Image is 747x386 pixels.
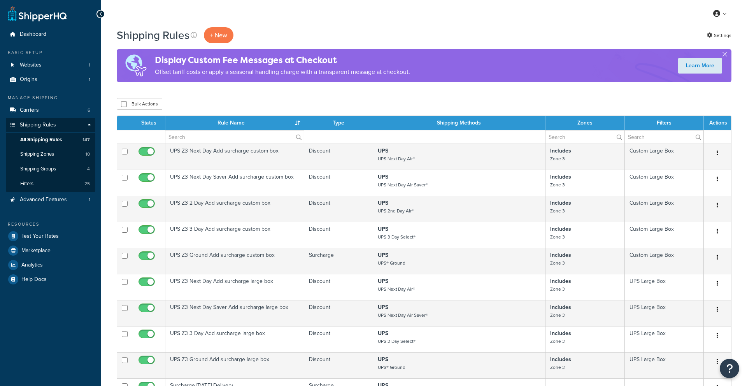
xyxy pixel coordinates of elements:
a: Analytics [6,258,95,272]
div: Basic Setup [6,49,95,56]
td: UPS Large Box [625,274,704,300]
a: Settings [707,30,731,41]
td: UPS Z3 3 Day Add surcharge custom box [165,222,304,248]
td: UPS Large Box [625,352,704,378]
strong: Includes [550,355,571,363]
th: Status [132,116,165,130]
small: UPS 3 Day Select® [378,233,416,240]
strong: UPS [378,199,388,207]
li: Websites [6,58,95,72]
p: + New [204,27,233,43]
li: Shipping Groups [6,162,95,176]
span: Analytics [21,262,43,268]
img: duties-banner-06bc72dcb5fe05cb3f9472aba00be2ae8eb53ab6f0d8bb03d382ba314ac3c341.png [117,49,155,82]
span: Filters [20,181,33,187]
span: Shipping Groups [20,166,56,172]
strong: Includes [550,147,571,155]
a: Learn More [678,58,722,74]
a: Origins 1 [6,72,95,87]
a: ShipperHQ Home [8,6,67,21]
strong: UPS [378,251,388,259]
span: 147 [82,137,90,143]
td: Discount [304,144,373,170]
li: Shipping Zones [6,147,95,161]
h1: Shipping Rules [117,28,189,43]
span: Websites [20,62,42,68]
small: Zone 3 [550,233,565,240]
button: Open Resource Center [720,359,739,378]
td: Discount [304,300,373,326]
a: Filters 25 [6,177,95,191]
a: Test Your Rates [6,229,95,243]
button: Bulk Actions [117,98,162,110]
span: Advanced Features [20,197,67,203]
small: UPS Next Day Air Saver® [378,312,428,319]
input: Search [545,130,624,144]
td: Custom Large Box [625,170,704,196]
a: Shipping Rules [6,118,95,132]
td: Discount [304,274,373,300]
th: Actions [704,116,731,130]
td: Discount [304,326,373,352]
strong: UPS [378,329,388,337]
td: Custom Large Box [625,196,704,222]
small: UPS Next Day Air® [378,286,415,293]
td: UPS Large Box [625,326,704,352]
strong: UPS [378,173,388,181]
strong: UPS [378,147,388,155]
span: All Shipping Rules [20,137,62,143]
span: 1 [89,76,90,83]
th: Zones [545,116,625,130]
span: Test Your Rates [21,233,59,240]
p: Offset tariff costs or apply a seasonal handling charge with a transparent message at checkout. [155,67,410,77]
li: Filters [6,177,95,191]
small: Zone 3 [550,364,565,371]
small: UPS® Ground [378,260,405,267]
td: UPS Z3 2 Day Add surcharge custom box [165,196,304,222]
small: Zone 3 [550,260,565,267]
a: Shipping Zones 10 [6,147,95,161]
a: Marketplace [6,244,95,258]
td: UPS Z3 Next Day Add surcharge custom box [165,144,304,170]
input: Search [625,130,703,144]
td: Custom Large Box [625,248,704,274]
td: Discount [304,196,373,222]
small: Zone 3 [550,312,565,319]
span: 25 [84,181,90,187]
a: Shipping Groups 4 [6,162,95,176]
small: UPS® Ground [378,364,405,371]
td: Discount [304,170,373,196]
small: UPS Next Day Air Saver® [378,181,428,188]
td: UPS Z3 Ground Add surcharge custom box [165,248,304,274]
a: Websites 1 [6,58,95,72]
span: Shipping Zones [20,151,54,158]
a: Dashboard [6,27,95,42]
th: Type [304,116,373,130]
span: 10 [86,151,90,158]
td: UPS Large Box [625,300,704,326]
small: Zone 3 [550,338,565,345]
small: Zone 3 [550,181,565,188]
td: UPS Z3 3 Day Add surcharge large box [165,326,304,352]
li: Origins [6,72,95,87]
small: UPS Next Day Air® [378,155,415,162]
strong: UPS [378,303,388,311]
span: Origins [20,76,37,83]
th: Shipping Methods [373,116,545,130]
strong: Includes [550,173,571,181]
td: UPS Z3 Next Day Add surcharge large box [165,274,304,300]
a: Advanced Features 1 [6,193,95,207]
strong: Includes [550,329,571,337]
li: All Shipping Rules [6,133,95,147]
strong: Includes [550,251,571,259]
td: Surcharge [304,248,373,274]
small: UPS 3 Day Select® [378,338,416,345]
span: Marketplace [21,247,51,254]
li: Advanced Features [6,193,95,207]
td: UPS Z3 Next Day Saver Add surcharge custom box [165,170,304,196]
td: Custom Large Box [625,222,704,248]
